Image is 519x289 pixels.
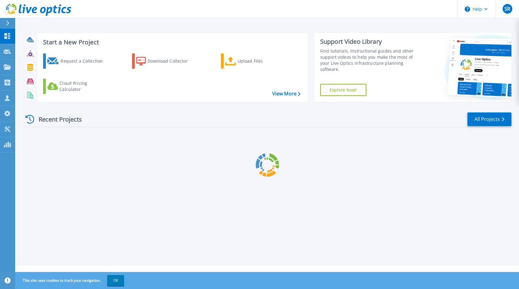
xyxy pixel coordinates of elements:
a: View More [272,91,300,97]
a: All Projects [467,112,511,126]
h3: Start a New Project [43,39,300,46]
div: Cloud Pricing Calculator [59,80,108,92]
div: Download Collector [148,55,196,67]
button: OK [107,275,124,286]
a: Upload Files [221,53,289,69]
span: SR [504,6,510,11]
div: Support Video Library [320,38,420,46]
a: Cloud Pricing Calculator [43,79,111,94]
div: Request a Collection [60,55,109,67]
div: Upload Files [238,55,286,67]
div: Find tutorials, instructional guides and other support videos to help you make the most of your L... [320,48,420,72]
a: Explore Now! [320,84,366,96]
a: Download Collector [132,53,200,69]
div: Recent Projects [23,112,90,127]
span: This site uses cookies to track your navigation. [17,275,124,286]
a: Request a Collection [43,53,111,69]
